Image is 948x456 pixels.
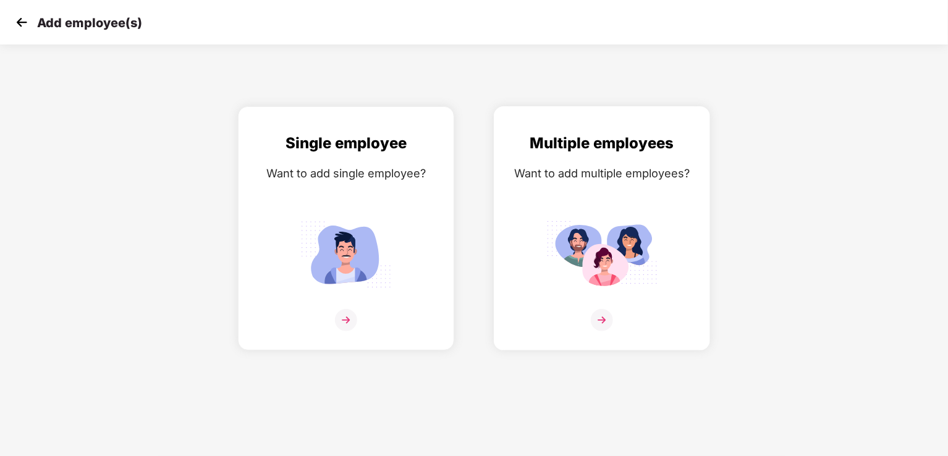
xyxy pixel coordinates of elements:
div: Want to add single employee? [251,164,441,182]
img: svg+xml;base64,PHN2ZyB4bWxucz0iaHR0cDovL3d3dy53My5vcmcvMjAwMC9zdmciIGlkPSJNdWx0aXBsZV9lbXBsb3llZS... [546,216,658,293]
img: svg+xml;base64,PHN2ZyB4bWxucz0iaHR0cDovL3d3dy53My5vcmcvMjAwMC9zdmciIHdpZHRoPSIzMCIgaGVpZ2h0PSIzMC... [12,13,31,32]
div: Want to add multiple employees? [507,164,697,182]
p: Add employee(s) [37,15,142,30]
img: svg+xml;base64,PHN2ZyB4bWxucz0iaHR0cDovL3d3dy53My5vcmcvMjAwMC9zdmciIHdpZHRoPSIzNiIgaGVpZ2h0PSIzNi... [591,309,613,331]
img: svg+xml;base64,PHN2ZyB4bWxucz0iaHR0cDovL3d3dy53My5vcmcvMjAwMC9zdmciIGlkPSJTaW5nbGVfZW1wbG95ZWUiIH... [290,216,402,293]
img: svg+xml;base64,PHN2ZyB4bWxucz0iaHR0cDovL3d3dy53My5vcmcvMjAwMC9zdmciIHdpZHRoPSIzNiIgaGVpZ2h0PSIzNi... [335,309,357,331]
div: Multiple employees [507,132,697,155]
div: Single employee [251,132,441,155]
